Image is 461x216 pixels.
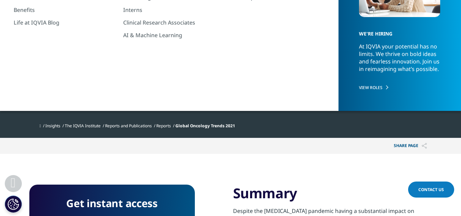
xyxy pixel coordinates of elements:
[233,185,432,207] h3: Summary
[389,138,432,154] p: Share PAGE
[40,195,185,212] h4: Get instant access
[123,19,226,26] a: Clinical Research Associates
[359,19,436,43] h5: WE'RE HIRING
[105,123,152,129] a: Reports and Publications
[359,43,440,79] p: At IQVIA your potential has no limits. We thrive on bold ideas and fearless innovation. Join us i...
[422,143,427,149] img: Share PAGE
[123,6,226,14] a: Interns
[156,123,171,129] a: Reports
[14,19,116,26] a: Life at IQVIA Blog
[408,182,454,198] a: Contact Us
[65,123,101,129] a: The IQVIA Institute
[389,138,432,154] button: Share PAGEShare PAGE
[45,123,60,129] a: Insights
[123,31,226,39] a: AI & Machine Learning
[175,123,235,129] span: Global Oncology Trends 2021
[359,85,440,90] a: VIEW ROLES
[418,187,444,192] span: Contact Us
[5,196,22,213] button: Cookies Settings
[14,6,116,14] a: Benefits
